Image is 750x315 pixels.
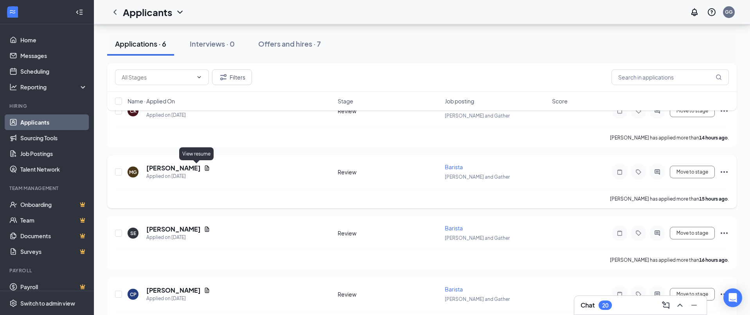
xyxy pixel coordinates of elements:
div: View resume [179,147,214,160]
div: Hiring [9,103,86,109]
span: Stage [338,97,353,105]
div: Applications · 6 [115,39,166,49]
div: Open Intercom Messenger [723,288,742,307]
a: Sourcing Tools [20,130,87,146]
button: Move to stage [670,288,715,301]
div: Offers and hires · 7 [258,39,321,49]
a: OnboardingCrown [20,197,87,212]
div: GG [725,9,733,15]
svg: QuestionInfo [707,7,716,17]
span: Barista [445,224,463,232]
svg: Analysis [9,83,17,91]
button: Minimize [688,299,700,311]
a: TeamCrown [20,212,87,228]
input: All Stages [122,73,193,81]
svg: ComposeMessage [661,301,671,310]
div: Applied on [DATE] [146,172,210,180]
svg: Tag [634,291,643,297]
div: SE [130,230,136,237]
svg: Ellipses [719,228,729,238]
a: Messages [20,48,87,63]
button: Filter Filters [212,69,252,85]
svg: Note [615,291,624,297]
div: Interviews · 0 [190,39,235,49]
a: SurveysCrown [20,244,87,259]
svg: ChevronUp [675,301,685,310]
div: Reporting [20,83,88,91]
svg: Document [204,287,210,293]
svg: Tag [634,169,643,175]
input: Search in applications [612,69,729,85]
div: Team Management [9,185,86,192]
p: [PERSON_NAME] has applied more than . [610,196,729,202]
svg: Filter [219,72,228,82]
div: Payroll [9,267,86,274]
svg: ChevronLeft [110,7,120,17]
svg: MagnifyingGlass [716,74,722,80]
div: 20 [602,302,608,309]
div: Review [338,168,440,176]
svg: Note [615,169,624,175]
svg: Collapse [76,8,83,16]
svg: WorkstreamLogo [9,8,16,16]
div: MG [129,169,137,176]
h5: [PERSON_NAME] [146,286,201,295]
span: [PERSON_NAME] and Gather [445,235,510,241]
svg: ChevronDown [196,74,202,80]
div: Review [338,229,440,237]
div: Review [338,290,440,298]
span: [PERSON_NAME] and Gather [445,174,510,180]
svg: Settings [9,299,17,307]
svg: Minimize [689,301,699,310]
div: Applied on [DATE] [146,295,210,302]
h3: Chat [581,301,595,310]
span: Barista [445,286,463,293]
b: 16 hours ago [699,257,728,263]
svg: Ellipses [719,290,729,299]
p: [PERSON_NAME] has applied more than . [610,257,729,263]
svg: ActiveChat [653,291,662,297]
span: Name · Applied On [128,97,175,105]
button: Move to stage [670,166,715,178]
button: Move to stage [670,227,715,239]
div: Switch to admin view [20,299,75,307]
button: ComposeMessage [660,299,672,311]
svg: Document [204,165,210,171]
svg: ChevronDown [175,7,185,17]
h5: [PERSON_NAME] [146,164,201,172]
svg: ActiveChat [653,169,662,175]
svg: Notifications [690,7,699,17]
svg: ActiveChat [653,230,662,236]
a: Talent Network [20,161,87,177]
svg: Ellipses [719,167,729,177]
a: Scheduling [20,63,87,79]
span: [PERSON_NAME] and Gather [445,296,510,302]
span: Barista [445,163,463,170]
svg: Document [204,226,210,232]
h5: [PERSON_NAME] [146,225,201,234]
svg: Note [615,230,624,236]
a: DocumentsCrown [20,228,87,244]
span: Score [552,97,568,105]
a: Job Postings [20,146,87,161]
b: 14 hours ago [699,135,728,141]
a: Home [20,32,87,48]
h1: Applicants [123,5,172,19]
b: 15 hours ago [699,196,728,202]
a: PayrollCrown [20,279,87,295]
p: [PERSON_NAME] has applied more than . [610,134,729,141]
span: Job posting [445,97,474,105]
div: CP [130,291,137,298]
button: ChevronUp [674,299,686,311]
svg: Tag [634,230,643,236]
a: Applicants [20,114,87,130]
div: Applied on [DATE] [146,234,210,241]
